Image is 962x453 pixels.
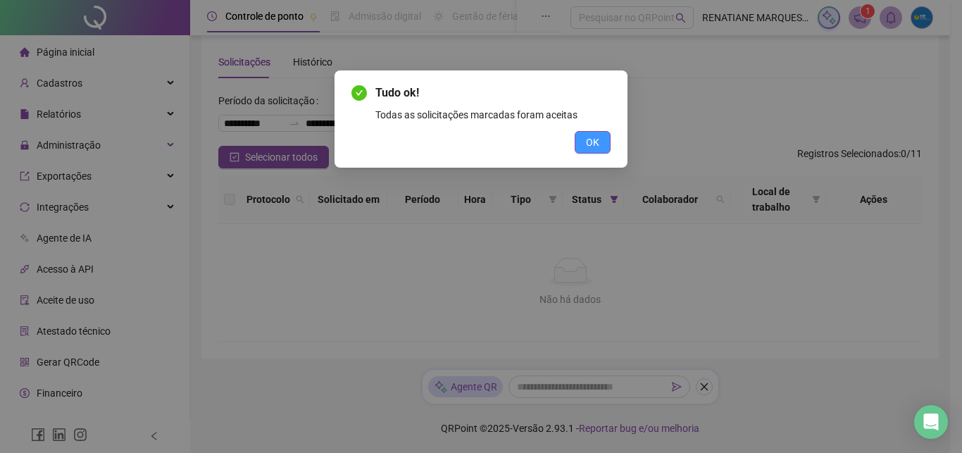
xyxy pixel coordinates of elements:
[375,85,611,101] span: Tudo ok!
[375,107,611,123] div: Todas as solicitações marcadas foram aceitas
[351,85,367,101] span: check-circle
[586,135,599,150] span: OK
[914,405,948,439] div: Open Intercom Messenger
[575,131,611,154] button: OK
